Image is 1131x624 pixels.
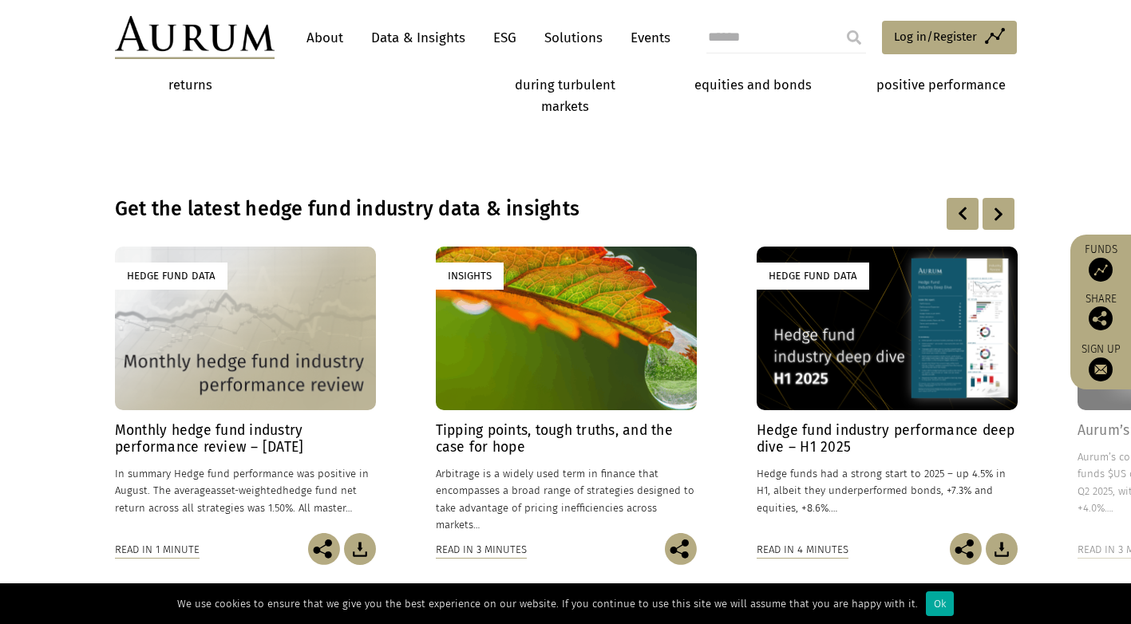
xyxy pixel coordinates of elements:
h4: Hedge fund industry performance deep dive – H1 2025 [757,422,1018,456]
span: asset-weighted [211,484,283,496]
img: Share this post [1089,306,1113,330]
span: Log in/Register [894,27,977,46]
a: Log in/Register [882,21,1017,54]
h4: Monthly hedge fund industry performance review – [DATE] [115,422,376,456]
div: Hedge Fund Data [115,263,227,289]
a: Hedge Fund Data Hedge fund industry performance deep dive – H1 2025 Hedge funds had a strong star... [757,247,1018,532]
img: Access Funds [1089,258,1113,282]
strong: Capital protection during turbulent markets [511,57,620,114]
div: Read in 3 minutes [436,541,527,559]
div: Read in 1 minute [115,541,200,559]
p: In summary Hedge fund performance was positive in August. The average hedge fund net return acros... [115,465,376,515]
a: Solutions [536,23,611,53]
div: Share [1078,294,1123,330]
a: Events [623,23,670,53]
div: Ok [926,591,954,616]
img: Share this post [665,533,697,565]
img: Aurum [115,16,275,59]
a: Data & Insights [363,23,473,53]
p: Arbitrage is a widely used term in finance that encompasses a broad range of strategies designed ... [436,465,697,533]
a: About [299,23,351,53]
a: Funds [1078,243,1123,282]
h4: Tipping points, tough truths, and the case for hope [436,422,697,456]
p: Hedge funds had a strong start to 2025 – up 4.5% in H1, albeit they underperformed bonds, +7.3% a... [757,465,1018,515]
div: Hedge Fund Data [757,263,869,289]
a: Sign up [1078,342,1123,381]
a: ESG [485,23,524,53]
div: Read in 4 minutes [757,541,848,559]
img: Download Article [986,533,1018,565]
input: Submit [838,22,870,53]
img: Download Article [344,533,376,565]
img: Share this post [308,533,340,565]
img: Share this post [950,533,982,565]
a: Hedge Fund Data Monthly hedge fund industry performance review – [DATE] In summary Hedge fund per... [115,247,376,532]
h3: Get the latest hedge fund industry data & insights [115,197,811,221]
img: Sign up to our newsletter [1089,357,1113,381]
div: Insights [436,263,504,289]
a: Insights Tipping points, tough truths, and the case for hope Arbitrage is a widely used term in f... [436,247,697,532]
